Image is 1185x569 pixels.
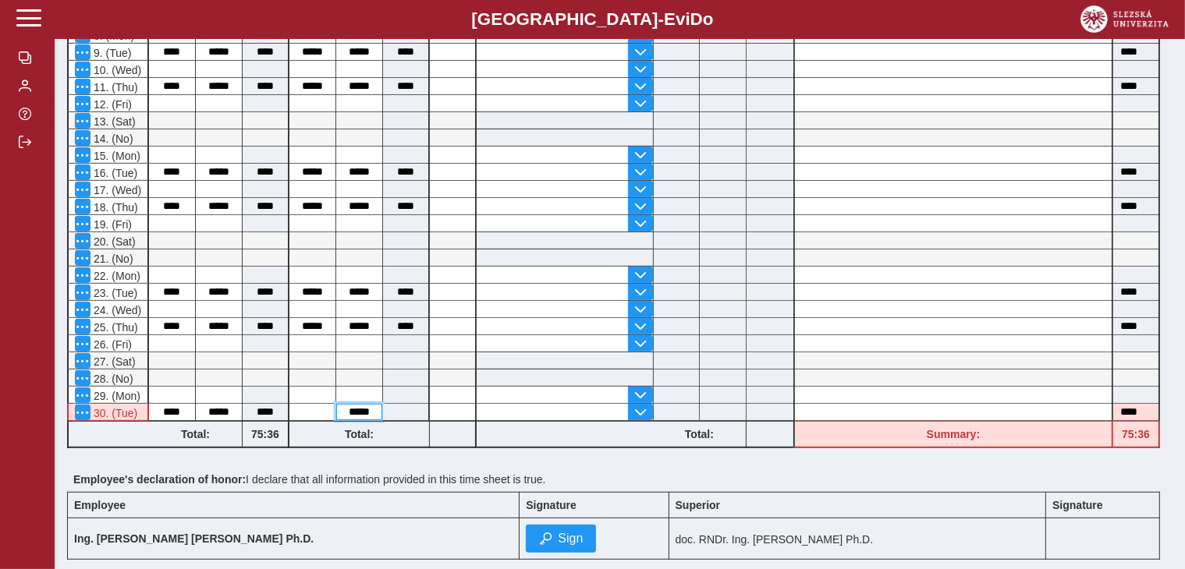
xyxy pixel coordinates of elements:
[526,499,577,511] font: Signature
[75,336,90,352] button: Menu
[94,98,132,111] font: 12. (Fri)
[94,47,132,59] font: 9. (Tue)
[75,267,90,283] button: Menu
[94,150,140,162] font: 15. (Mon)
[676,533,874,546] font: doc. RNDr. Ing. [PERSON_NAME] Ph.D.
[181,428,210,440] font: Total:
[94,184,141,196] font: 17. (Wed)
[75,96,90,111] button: Menu
[927,428,980,440] font: Summary:
[658,9,664,29] font: -
[94,355,136,368] font: 27. (Sat)
[703,9,714,29] font: o
[67,404,149,421] div: Přestávka v práci na jídlo a oddech nesmí být čerpána na konci pracovní směny.
[75,130,90,146] button: Menu
[94,287,137,299] font: 23. (Tue)
[795,421,1113,448] div: Fond pracovní doby (70:24 h) a součet hodin (70:54 h) se neshodují!
[75,405,90,420] button: Menu
[251,428,279,440] font: 75:36
[94,321,138,334] font: 25. (Thu)
[73,473,246,486] font: Employee's declaration of honor:
[1052,499,1103,511] font: Signature
[94,167,137,179] font: 16. (Tue)
[75,44,90,60] button: Menu
[75,387,90,403] button: Menu
[94,304,141,316] font: 24. (Wed)
[74,499,126,511] font: Employee
[471,9,658,29] font: [GEOGRAPHIC_DATA]
[75,319,90,334] button: Menu
[75,113,90,129] button: Menu
[75,233,90,249] button: Menu
[94,407,137,419] font: 30. (Tue)
[1122,428,1150,440] font: 75:36
[94,64,141,76] font: 10. (Wed)
[75,284,90,300] button: Menu
[94,115,136,128] font: 13. (Sat)
[75,147,90,163] button: Menu
[94,270,140,282] font: 22. (Mon)
[345,428,374,440] font: Total:
[75,182,90,197] button: Menu
[75,164,90,180] button: Menu
[94,373,133,385] font: 28. (No)
[690,9,703,29] font: D
[526,525,596,553] button: Sign
[1113,421,1160,448] div: Fond pracovní doby (70:24 h) a součet hodin (70:54 h) se neshodují!
[94,201,138,214] font: 18. (Thu)
[94,30,134,42] font: 8. (Mon)
[94,81,138,94] font: 11. (Thu)
[94,133,133,145] font: 14. (No)
[75,62,90,77] button: Menu
[75,250,90,266] button: Menu
[1080,5,1169,33] img: logo_web_su.png
[246,473,545,486] font: I declare that all information provided in this time sheet is true.
[94,338,132,351] font: 26. (Fri)
[558,532,583,545] font: Sign
[75,302,90,317] button: Menu
[676,499,721,511] font: Superior
[75,79,90,94] button: Menu
[75,216,90,231] button: Menu
[75,370,90,386] button: Menu
[94,390,140,402] font: 29. (Mon)
[94,253,133,265] font: 21. (No)
[685,428,714,440] font: Total:
[75,199,90,214] button: Menu
[74,532,314,545] font: Ing. [PERSON_NAME] [PERSON_NAME] Ph.D.
[94,218,132,231] font: 19. (Fri)
[94,235,136,248] font: 20. (Sat)
[664,9,690,29] font: Evi
[75,353,90,369] button: Menu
